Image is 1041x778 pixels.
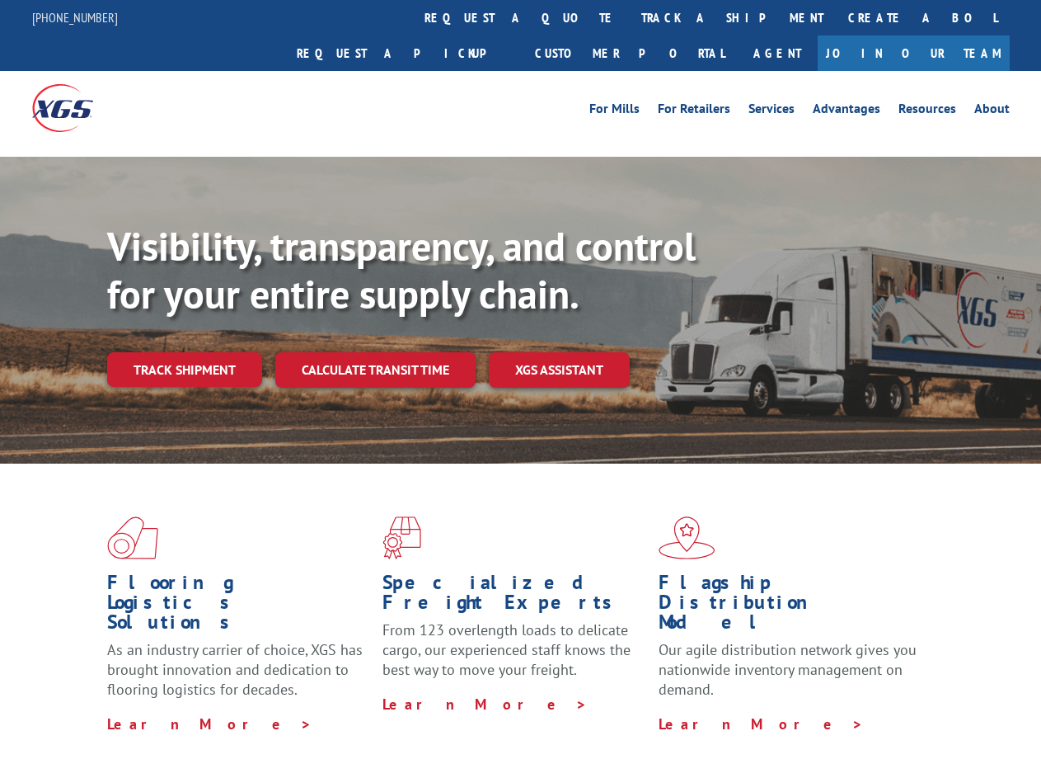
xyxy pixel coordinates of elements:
[658,102,730,120] a: For Retailers
[523,35,737,71] a: Customer Portal
[489,352,630,388] a: XGS ASSISTANT
[107,516,158,559] img: xgs-icon-total-supply-chain-intelligence-red
[898,102,956,120] a: Resources
[589,102,640,120] a: For Mills
[382,620,645,694] p: From 123 overlength loads to delicate cargo, our experienced staff knows the best way to move you...
[659,714,864,733] a: Learn More >
[818,35,1010,71] a: Join Our Team
[275,352,476,388] a: Calculate transit time
[382,695,588,714] a: Learn More >
[659,516,715,559] img: xgs-icon-flagship-distribution-model-red
[974,102,1010,120] a: About
[32,9,118,26] a: [PHONE_NUMBER]
[107,220,696,319] b: Visibility, transparency, and control for your entire supply chain.
[382,573,645,620] h1: Specialized Freight Experts
[813,102,880,120] a: Advantages
[659,573,921,640] h1: Flagship Distribution Model
[107,714,312,733] a: Learn More >
[659,640,917,699] span: Our agile distribution network gives you nationwide inventory management on demand.
[748,102,795,120] a: Services
[107,352,262,387] a: Track shipment
[284,35,523,71] a: Request a pickup
[107,640,363,699] span: As an industry carrier of choice, XGS has brought innovation and dedication to flooring logistics...
[107,573,370,640] h1: Flooring Logistics Solutions
[382,516,421,559] img: xgs-icon-focused-on-flooring-red
[737,35,818,71] a: Agent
